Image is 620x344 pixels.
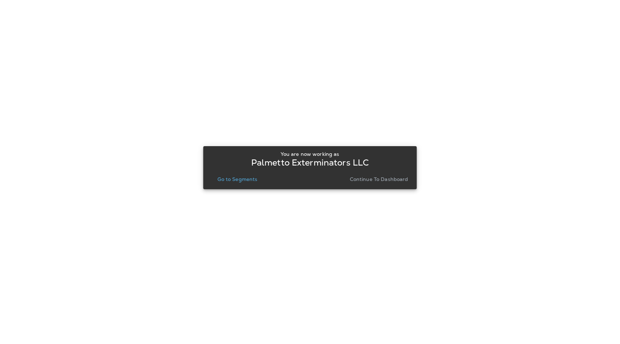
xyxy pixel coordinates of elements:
[251,160,369,166] p: Palmetto Exterminators LLC
[347,174,411,184] button: Continue to Dashboard
[281,151,339,157] p: You are now working as
[350,176,408,182] p: Continue to Dashboard
[215,174,260,184] button: Go to Segments
[217,176,257,182] p: Go to Segments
